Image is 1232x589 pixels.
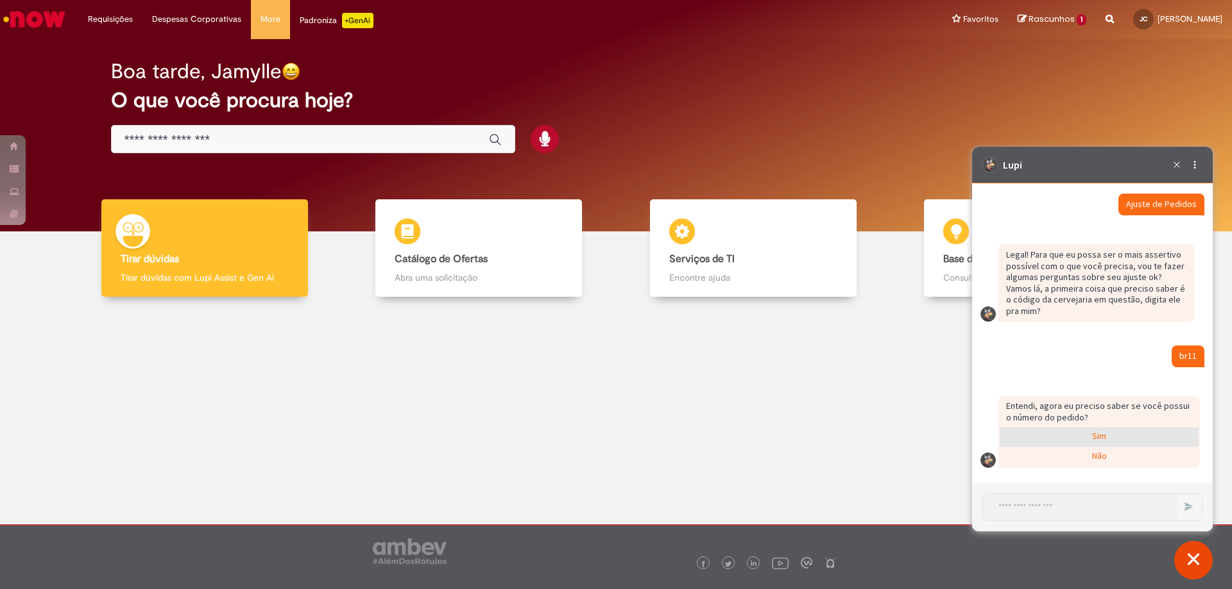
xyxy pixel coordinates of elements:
b: Serviços de TI [669,253,735,265]
img: logo_footer_workplace.png [801,557,812,568]
a: Tirar dúvidas Tirar dúvidas com Lupi Assist e Gen Ai [67,199,342,297]
iframe: Suporte do Bate-Papo [972,147,1213,531]
span: More [261,13,280,26]
img: happy-face.png [282,62,300,81]
span: Favoritos [963,13,998,26]
b: Base de Conhecimento [943,253,1049,265]
a: Rascunhos [1018,13,1086,26]
span: Despesas Corporativas [152,13,241,26]
img: logo_footer_linkedin.png [751,560,757,568]
b: Tirar dúvidas [121,253,179,265]
p: Tirar dúvidas com Lupi Assist e Gen Ai [121,271,289,284]
b: Catálogo de Ofertas [395,253,488,265]
h2: O que você procura hoje? [111,89,1122,112]
img: logo_footer_twitter.png [725,561,732,567]
img: logo_footer_facebook.png [700,561,706,567]
span: 1 [1077,14,1086,26]
a: Base de Conhecimento Consulte e aprenda [891,199,1165,297]
span: Requisições [88,13,133,26]
h2: Boa tarde, Jamylle [111,60,282,83]
p: Abra uma solicitação [395,271,563,284]
span: JC [1140,15,1147,23]
span: [PERSON_NAME] [1158,13,1222,24]
button: Fechar conversa de suporte [1174,541,1213,579]
img: logo_footer_ambev_rotulo_gray.png [373,538,447,564]
img: logo_footer_youtube.png [772,554,789,571]
p: +GenAi [342,13,373,28]
div: Padroniza [300,13,373,28]
a: Serviços de TI Encontre ajuda [616,199,891,297]
p: Consulte e aprenda [943,271,1111,284]
img: ServiceNow [1,6,67,32]
a: Catálogo de Ofertas Abra uma solicitação [342,199,617,297]
span: Rascunhos [1029,13,1075,25]
img: logo_footer_naosei.png [825,557,836,568]
p: Encontre ajuda [669,271,837,284]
